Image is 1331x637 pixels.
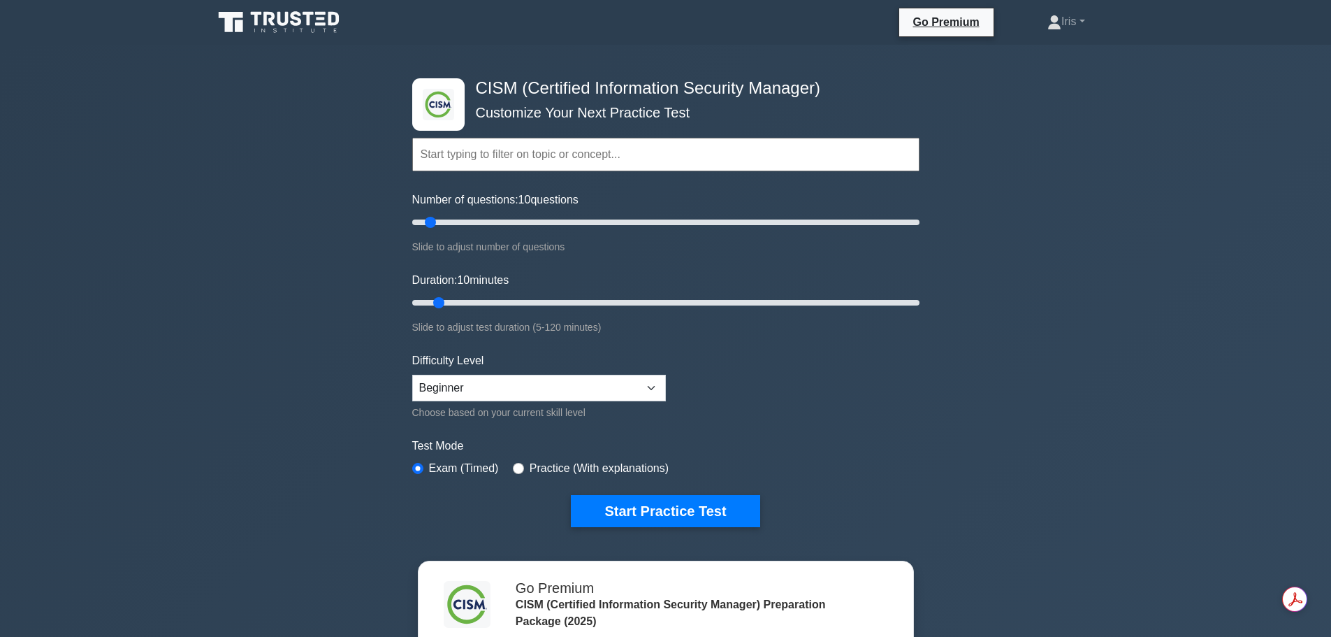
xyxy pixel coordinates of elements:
div: Slide to adjust number of questions [412,238,919,255]
div: Choose based on your current skill level [412,404,666,421]
label: Number of questions: questions [412,192,579,208]
button: Start Practice Test [571,495,759,527]
label: Practice (With explanations) [530,460,669,477]
span: 10 [518,194,531,206]
label: Exam (Timed) [429,460,499,477]
label: Duration: minutes [412,272,509,289]
a: Go Premium [905,13,988,31]
a: Iris [1014,8,1118,36]
input: Start typing to filter on topic or concept... [412,138,919,171]
label: Difficulty Level [412,352,484,369]
h4: CISM (Certified Information Security Manager) [470,78,851,99]
div: Slide to adjust test duration (5-120 minutes) [412,319,919,336]
span: 10 [457,274,470,286]
label: Test Mode [412,438,919,455]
